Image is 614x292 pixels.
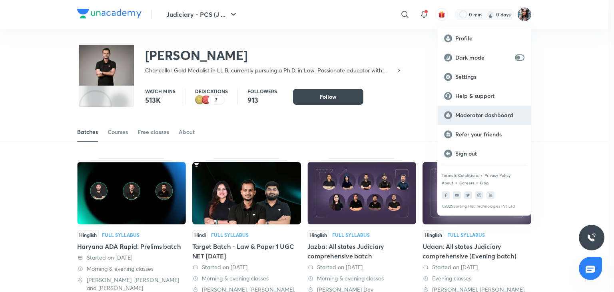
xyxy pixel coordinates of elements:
[438,67,531,86] a: Settings
[455,179,458,186] div: •
[442,180,453,185] a: About
[455,92,524,100] p: Help & support
[455,112,524,119] p: Moderator dashboard
[455,54,512,61] p: Dark mode
[480,172,483,179] div: •
[438,106,531,125] a: Moderator dashboard
[455,150,524,157] p: Sign out
[438,86,531,106] a: Help & support
[438,125,531,144] a: Refer your friends
[438,29,531,48] a: Profile
[455,73,524,80] p: Settings
[480,180,488,185] a: Blog
[455,35,524,42] p: Profile
[459,180,474,185] a: Careers
[442,173,478,178] a: Terms & Conditions
[484,173,510,178] a: Privacy Policy
[455,131,524,138] p: Refer your friends
[442,204,527,209] p: © 2025 Sorting Hat Technologies Pvt Ltd
[476,179,478,186] div: •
